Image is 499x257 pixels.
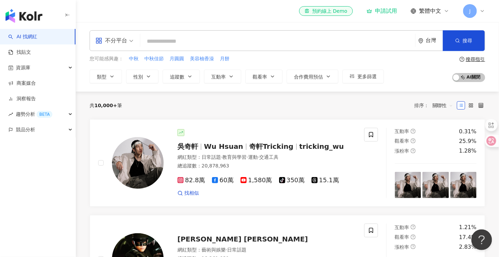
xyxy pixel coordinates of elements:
span: 類型 [97,74,106,80]
div: 搜尋指引 [466,56,485,62]
div: 0.31% [459,128,477,135]
span: environment [418,38,424,43]
a: 洞察報告 [8,95,36,102]
span: · [258,154,259,160]
a: KOL Avatar吳奇軒Wu Hsuan奇軒Trickingtricking_wu網紅類型：日常話題·教育與學習·運動·交通工具總追蹤數：20,878,96382.8萬60萬1,580萬350... [90,119,485,207]
a: searchAI 找網紅 [8,33,37,40]
span: 1,580萬 [241,177,272,184]
span: 奇軒Tricking [249,142,294,151]
div: BETA [37,111,52,118]
img: logo [6,9,42,23]
button: 更多篩選 [343,70,384,83]
span: question-circle [411,148,416,153]
div: 17.4% [459,234,477,241]
button: 觀看率 [245,70,283,83]
div: 網紅類型 ： [177,154,356,161]
span: · [221,154,222,160]
span: 觀看率 [395,234,409,240]
span: 吳奇軒 [177,142,198,151]
iframe: Help Scout Beacon - Open [471,229,492,250]
img: post-image [422,172,449,198]
span: tricking_wu [299,142,344,151]
span: 互動率 [395,128,409,134]
button: 搜尋 [443,30,485,51]
span: 找相似 [184,190,199,197]
button: 合作費用預估 [287,70,338,83]
img: KOL Avatar [112,137,164,189]
span: 美容柚香澡 [190,55,214,62]
button: 互動率 [204,70,241,83]
a: 找相似 [177,190,199,197]
span: 10,000+ [94,103,117,108]
span: question-circle [411,129,416,134]
div: 共 筆 [90,103,122,108]
div: 2.83% [459,243,477,251]
a: 申請試用 [367,8,397,14]
a: 商案媒合 [8,80,36,87]
div: 1.28% [459,147,477,155]
span: 競品分析 [16,122,35,137]
span: 月圓圓 [170,55,184,62]
span: 合作費用預估 [294,74,323,80]
span: 您可能感興趣： [90,55,123,62]
span: Wu Hsuan [204,142,243,151]
span: 互動率 [211,74,226,80]
span: 交通工具 [259,154,278,160]
span: 15.1萬 [312,177,339,184]
div: 預約線上 Demo [305,8,347,14]
img: post-image [450,172,477,198]
span: 關聯性 [432,100,453,111]
span: 藝術與娛樂 [202,247,226,253]
span: 趨勢分析 [16,106,52,122]
div: 網紅類型 ： [177,247,356,254]
div: 不分平台 [95,35,127,46]
span: question-circle [411,235,416,239]
span: 繁體中文 [419,7,441,15]
span: · [226,247,227,253]
span: 觀看率 [395,138,409,144]
span: question-circle [411,138,416,143]
span: 82.8萬 [177,177,205,184]
a: 預約線上 Demo [299,6,353,16]
span: question-circle [411,225,416,229]
div: 台灣 [426,38,443,43]
button: 美容柚香澡 [190,55,214,63]
span: 資源庫 [16,60,30,75]
span: 追蹤數 [170,74,184,80]
span: appstore [95,37,102,44]
div: 總追蹤數 ： 20,878,963 [177,163,356,169]
span: 漲粉率 [395,148,409,154]
span: 搜尋 [463,38,472,43]
span: 中秋佳節 [144,55,164,62]
div: 25.9% [459,137,477,145]
span: 日常話題 [227,247,246,253]
button: 月圓圓 [169,55,184,63]
span: question-circle [460,57,465,62]
span: 中秋 [129,55,139,62]
button: 類型 [90,70,122,83]
span: rise [8,112,13,117]
span: [PERSON_NAME] [PERSON_NAME] [177,235,308,243]
span: · [246,154,248,160]
span: 教育與學習 [222,154,246,160]
div: 1.21% [459,224,477,231]
span: 漲粉率 [395,244,409,250]
button: 追蹤數 [163,70,200,83]
span: 運動 [248,154,258,160]
button: 中秋佳節 [144,55,164,63]
span: question-circle [411,244,416,249]
span: 60萬 [212,177,234,184]
span: 更多篩選 [357,74,377,79]
button: 中秋 [129,55,139,63]
span: 觀看率 [253,74,267,80]
span: 月餅 [220,55,230,62]
span: 日常話題 [202,154,221,160]
span: 性別 [133,74,143,80]
span: 互動率 [395,225,409,230]
button: 月餅 [220,55,230,63]
span: J [469,7,471,15]
button: 性別 [126,70,159,83]
span: 350萬 [279,177,305,184]
a: 找貼文 [8,49,31,56]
